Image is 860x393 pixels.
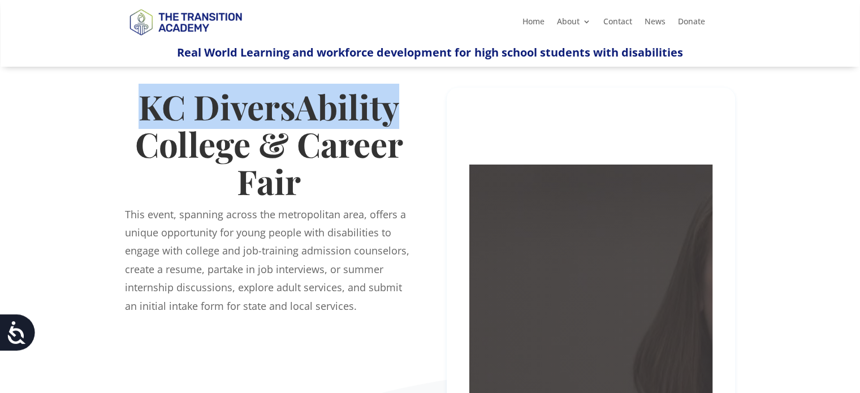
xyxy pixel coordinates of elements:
[124,2,247,42] img: TTA Brand_TTA Primary Logo_Horizontal_Light BG
[644,18,665,30] a: News
[124,33,247,44] a: Logo-Noticias
[556,18,590,30] a: About
[522,18,544,30] a: Home
[125,88,413,205] h1: KC DiversAbility College & Career Fair
[125,208,409,313] span: This event, spanning across the metropolitan area, offers a unique opportunity for young people w...
[177,45,682,60] span: Real World Learning and workforce development for high school students with disabilities
[677,18,705,30] a: Donate
[603,18,632,30] a: Contact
